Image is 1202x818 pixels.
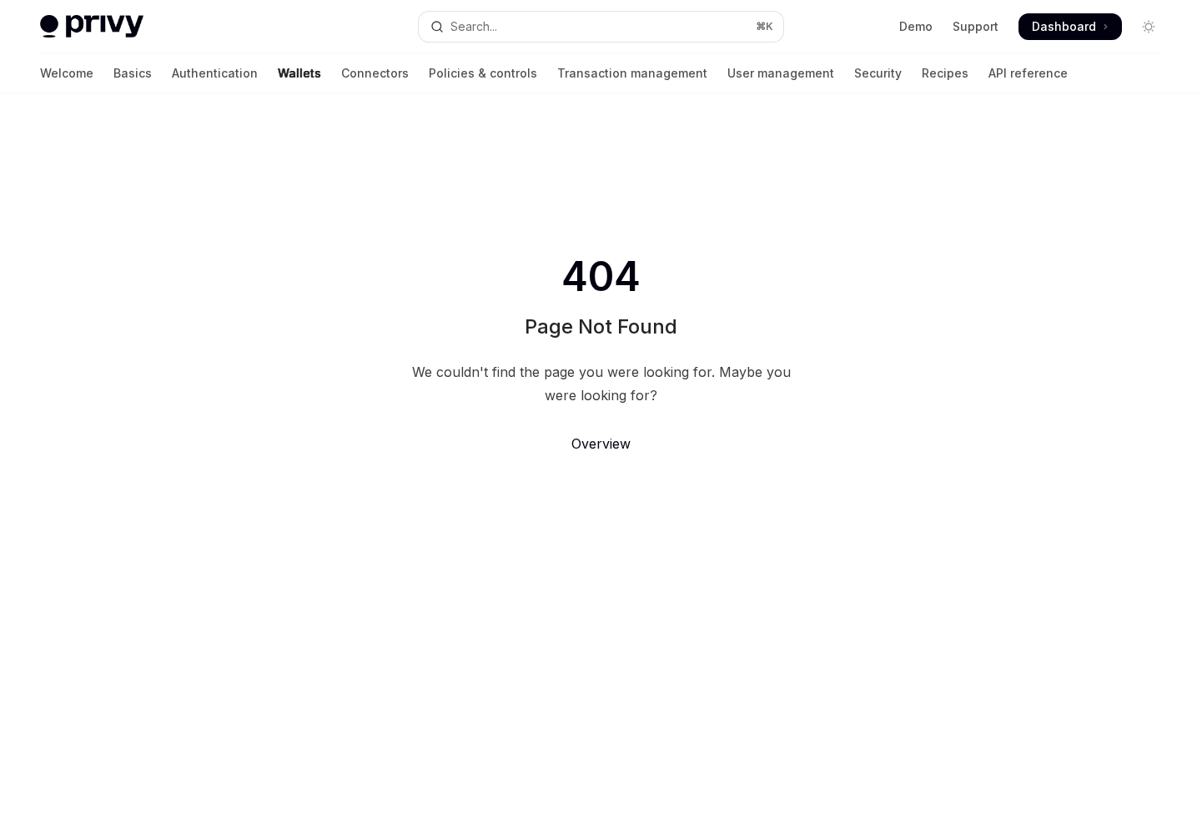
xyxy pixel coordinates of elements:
a: Authentication [172,53,258,93]
a: Transaction management [557,53,707,93]
a: Basics [113,53,152,93]
a: Demo [899,18,933,35]
span: ⌘ K [756,20,773,33]
div: We couldn't find the page you were looking for. Maybe you were looking for? [405,360,798,407]
a: Overview [405,434,798,454]
button: Toggle dark mode [1135,13,1162,40]
span: Dashboard [1032,18,1096,35]
img: light logo [40,15,143,38]
a: API reference [988,53,1068,93]
span: Overview [571,435,631,452]
a: Recipes [922,53,968,93]
span: 404 [558,253,644,300]
a: Security [854,53,902,93]
a: Connectors [341,53,409,93]
a: User management [727,53,834,93]
a: Wallets [278,53,321,93]
button: Open search [419,12,784,42]
div: Search... [450,17,497,37]
a: Dashboard [1018,13,1122,40]
a: Policies & controls [429,53,537,93]
a: Welcome [40,53,93,93]
h1: Page Not Found [525,314,677,340]
a: Support [953,18,998,35]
